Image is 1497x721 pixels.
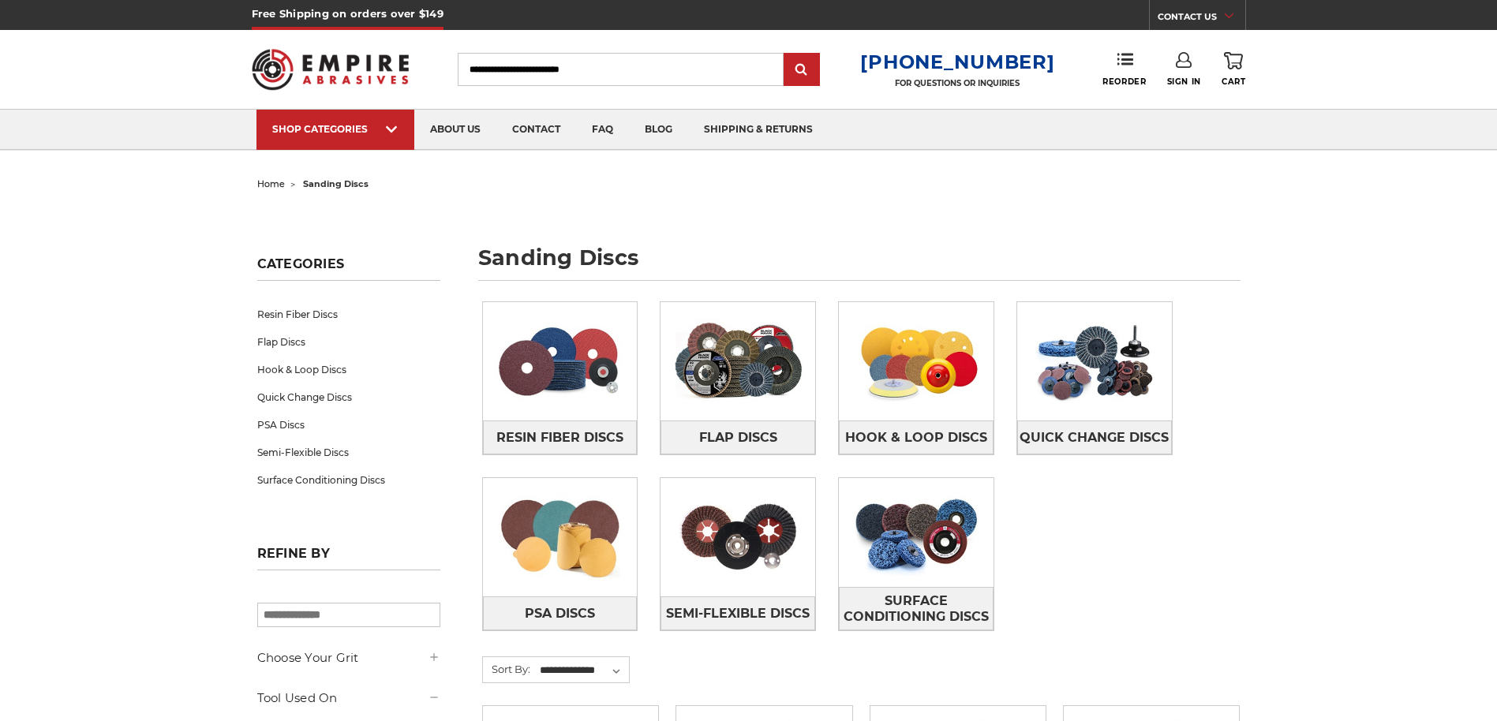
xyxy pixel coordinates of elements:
[661,483,815,592] img: Semi-Flexible Discs
[257,439,440,466] a: Semi-Flexible Discs
[839,478,994,587] img: Surface Conditioning Discs
[414,110,496,150] a: about us
[483,307,638,416] img: Resin Fiber Discs
[839,307,994,416] img: Hook & Loop Discs
[688,110,829,150] a: shipping & returns
[257,356,440,383] a: Hook & Loop Discs
[1017,420,1172,454] a: Quick Change Discs
[629,110,688,150] a: blog
[483,420,638,454] a: Resin Fiber Discs
[537,659,629,682] select: Sort By:
[661,307,815,416] img: Flap Discs
[257,648,440,667] h5: Choose Your Grit
[1017,307,1172,416] img: Quick Change Discs
[257,328,440,356] a: Flap Discs
[699,424,777,451] span: Flap Discs
[257,689,440,708] h5: Tool Used On
[478,247,1241,281] h1: sanding discs
[1167,77,1201,87] span: Sign In
[257,178,285,189] a: home
[303,178,369,189] span: sanding discs
[860,78,1054,88] p: FOR QUESTIONS OR INQUIRIES
[1222,52,1245,87] a: Cart
[1102,77,1146,87] span: Reorder
[845,424,987,451] span: Hook & Loop Discs
[257,301,440,328] a: Resin Fiber Discs
[257,546,440,570] h5: Refine by
[839,587,994,630] a: Surface Conditioning Discs
[483,483,638,592] img: PSA Discs
[257,256,440,281] h5: Categories
[840,588,993,630] span: Surface Conditioning Discs
[272,123,399,135] div: SHOP CATEGORIES
[252,39,410,100] img: Empire Abrasives
[496,424,623,451] span: Resin Fiber Discs
[786,54,818,86] input: Submit
[1020,424,1169,451] span: Quick Change Discs
[666,600,810,627] span: Semi-Flexible Discs
[257,411,440,439] a: PSA Discs
[839,420,994,454] a: Hook & Loop Discs
[525,600,595,627] span: PSA Discs
[661,596,815,630] a: Semi-Flexible Discs
[496,110,576,150] a: contact
[576,110,629,150] a: faq
[661,420,815,454] a: Flap Discs
[483,657,530,681] label: Sort By:
[860,50,1054,73] a: [PHONE_NUMBER]
[257,466,440,494] a: Surface Conditioning Discs
[1222,77,1245,87] span: Cart
[1102,52,1146,86] a: Reorder
[1158,8,1245,30] a: CONTACT US
[483,596,638,630] a: PSA Discs
[257,383,440,411] a: Quick Change Discs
